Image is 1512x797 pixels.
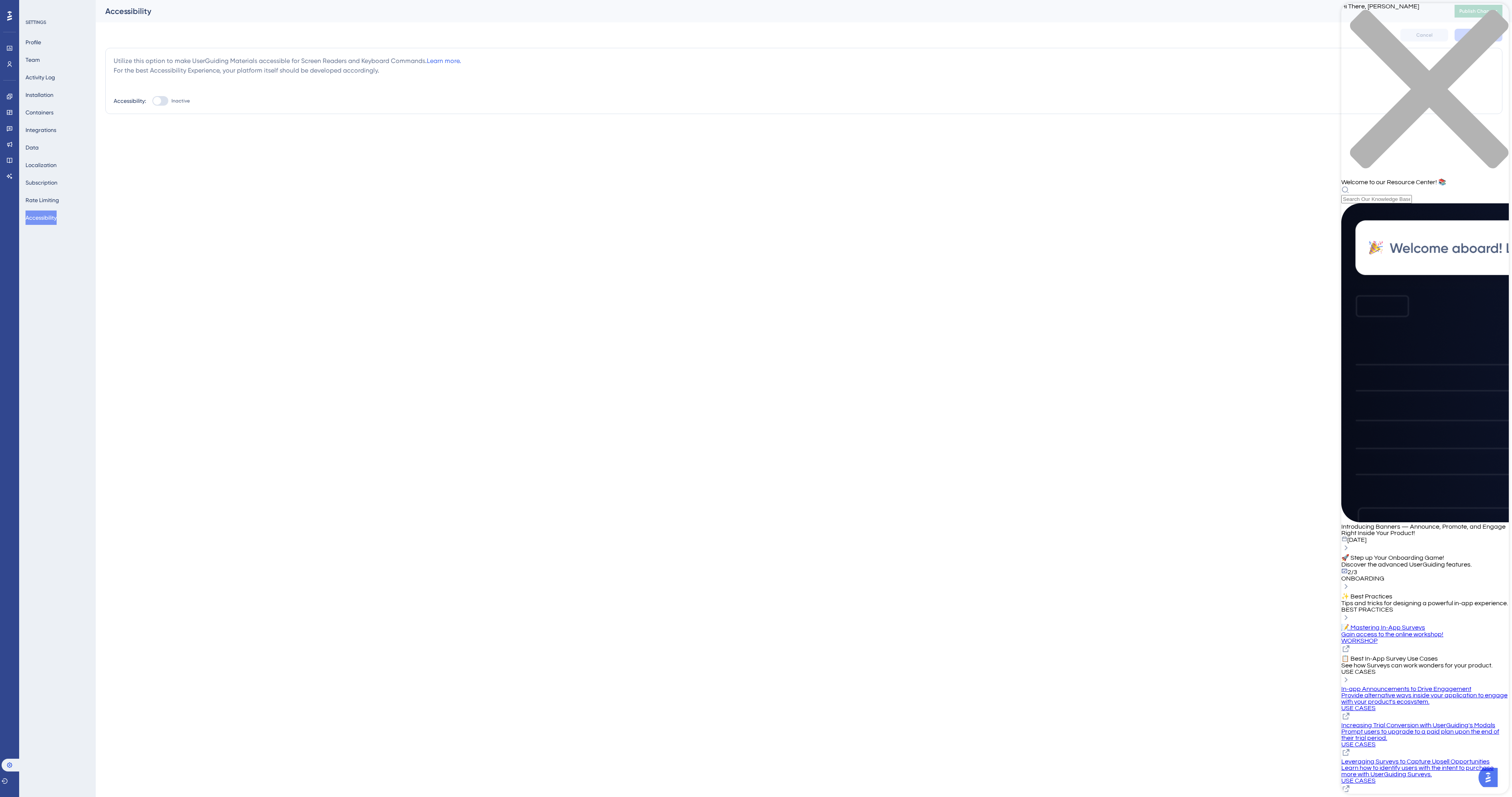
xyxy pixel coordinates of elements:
[26,88,53,102] button: Installation
[26,175,57,190] button: Subscription
[26,53,40,67] button: Team
[26,123,56,137] button: Integrations
[6,566,16,572] span: 2/3
[6,533,25,540] span: [DATE]
[26,105,53,120] button: Containers
[172,98,190,104] span: Inactive
[114,56,1494,75] div: Utilize this option to make UserGuiding Materials accessible for Screen Readers and Keyboard Comm...
[114,96,146,106] div: Accessibility:
[26,211,57,225] button: Accessibility
[26,140,39,155] button: Data
[105,6,1435,17] div: Accessibility
[26,158,57,172] button: Localization
[2,5,17,19] img: launcher-image-alternative-text
[427,57,461,65] a: Learn more.
[26,70,55,85] button: Activity Log
[26,19,90,26] div: SETTINGS
[26,193,59,207] button: Rate Limiting
[26,35,41,49] button: Profile
[19,2,50,12] span: Need Help?
[55,4,58,10] div: 9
